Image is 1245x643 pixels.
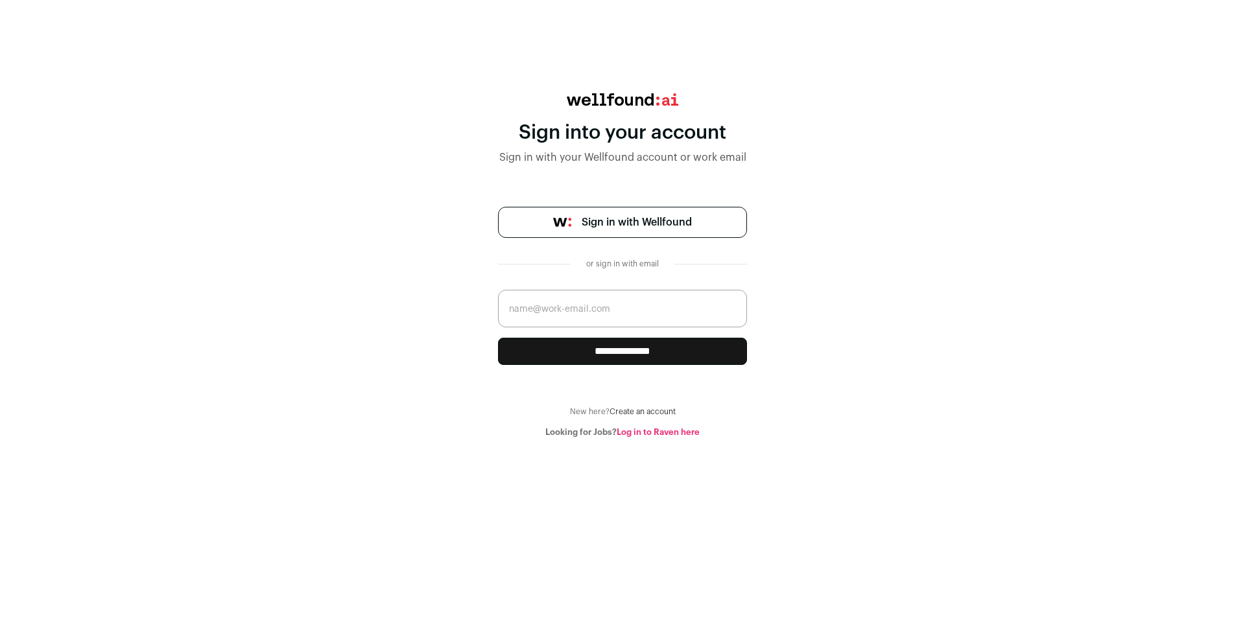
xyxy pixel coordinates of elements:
[582,215,692,230] span: Sign in with Wellfound
[610,408,676,415] a: Create an account
[498,427,747,438] div: Looking for Jobs?
[553,218,571,227] img: wellfound-symbol-flush-black-fb3c872781a75f747ccb3a119075da62bfe97bd399995f84a933054e44a575c4.png
[581,259,664,269] div: or sign in with email
[498,121,747,145] div: Sign into your account
[498,406,747,417] div: New here?
[567,93,678,106] img: wellfound:ai
[498,207,747,238] a: Sign in with Wellfound
[498,150,747,165] div: Sign in with your Wellfound account or work email
[498,290,747,327] input: name@work-email.com
[617,428,700,436] a: Log in to Raven here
